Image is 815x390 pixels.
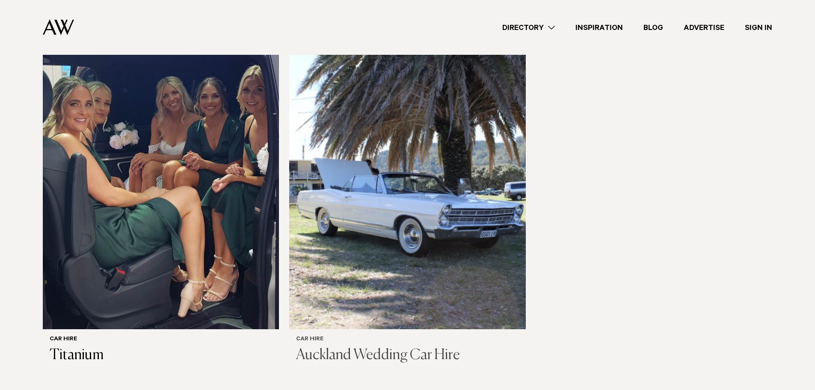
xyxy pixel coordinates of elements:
a: Auckland Weddings Car Hire | Titanium Car Hire Titanium [43,12,279,371]
img: Auckland Weddings Car Hire | Titanium [43,12,279,329]
a: Blog [633,22,673,33]
a: Advertise [673,22,735,33]
h3: Titanium [50,347,272,364]
a: Inspiration [565,22,633,33]
a: Auckland Weddings Car Hire | Auckland Wedding Car Hire Car Hire Auckland Wedding Car Hire [289,12,525,371]
h6: Car Hire [50,336,272,343]
img: Auckland Weddings Car Hire | Auckland Wedding Car Hire [289,12,525,329]
img: Auckland Weddings Logo [43,19,74,35]
a: Directory [492,22,565,33]
h6: Car Hire [296,336,519,343]
a: Sign In [735,22,782,33]
h3: Auckland Wedding Car Hire [296,347,519,364]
